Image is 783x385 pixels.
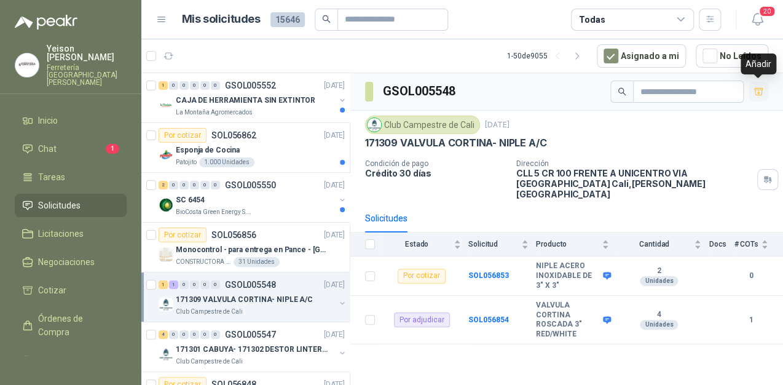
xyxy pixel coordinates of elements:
div: 4 [159,330,168,339]
div: 0 [211,280,220,289]
div: 0 [169,330,178,339]
div: 0 [190,181,199,189]
p: Condición de pago [365,159,506,168]
span: 15646 [270,12,305,27]
div: 0 [190,330,199,339]
span: search [618,87,626,96]
p: [DATE] [324,279,345,291]
a: Solicitudes [15,194,127,217]
div: Por cotizar [159,228,207,242]
span: search [322,15,331,23]
a: Por cotizarSOL056856[DATE] Company LogoMonocontrol - para entrega en Pance - [GEOGRAPHIC_DATA]CON... [141,223,350,272]
p: Club Campestre de Cali [176,357,243,367]
p: [DATE] [485,119,510,131]
div: Solicitudes [365,212,407,225]
p: 171309 VALVULA CORTINA- NIPLE A/C [365,137,546,149]
span: Inicio [38,114,58,127]
a: Negociaciones [15,250,127,274]
th: # COTs [734,232,783,256]
a: Tareas [15,165,127,189]
p: GSOL005552 [225,81,276,90]
p: CAJA DE HERRAMIENTA SIN EXTINTOR [176,95,315,106]
span: 20 [758,6,776,17]
button: No Leídos [696,44,768,68]
p: [DATE] [324,329,345,341]
p: [DATE] [324,229,345,241]
div: 0 [179,181,189,189]
div: 0 [200,280,210,289]
div: Añadir [741,54,776,74]
div: Club Campestre de Cali [365,116,480,134]
a: Licitaciones [15,222,127,245]
b: 2 [616,266,701,276]
p: [DATE] [324,80,345,92]
p: Club Campestre de Cali [176,307,243,317]
p: SOL056862 [211,131,256,140]
div: 0 [169,81,178,90]
div: Unidades [640,320,678,330]
p: Yeison [PERSON_NAME] [47,44,127,62]
div: Unidades [640,276,678,286]
div: 0 [200,81,210,90]
span: Remisiones [38,354,84,367]
p: Dirección [516,159,752,168]
a: Remisiones [15,349,127,372]
img: Company Logo [15,54,39,77]
span: Licitaciones [38,227,84,240]
p: [DATE] [324,180,345,191]
div: 0 [211,330,220,339]
span: Cantidad [616,240,691,248]
div: 0 [179,81,189,90]
span: # COTs [734,240,758,248]
img: Company Logo [368,118,381,132]
p: CONSTRUCTORA GRUPO FIP [176,257,231,267]
p: Ferretería [GEOGRAPHIC_DATA][PERSON_NAME] [47,64,127,86]
div: Todas [579,13,605,26]
b: 1 [734,314,768,326]
div: 0 [190,81,199,90]
div: 1 [169,280,178,289]
img: Company Logo [159,347,173,362]
a: 1 0 0 0 0 0 GSOL005552[DATE] Company LogoCAJA DE HERRAMIENTA SIN EXTINTORLa Montaña Agromercados [159,78,347,117]
p: Monocontrol - para entrega en Pance - [GEOGRAPHIC_DATA] [176,244,329,256]
p: GSOL005550 [225,181,276,189]
span: Solicitudes [38,199,81,212]
b: 4 [616,310,701,320]
div: 0 [211,181,220,189]
span: Producto [536,240,599,248]
span: Tareas [38,170,65,184]
a: SOL056853 [468,271,509,280]
a: Chat1 [15,137,127,161]
div: Por adjudicar [394,312,450,327]
th: Solicitud [468,232,536,256]
a: 4 0 0 0 0 0 GSOL005547[DATE] Company Logo171301 CABUYA- 171302 DESTOR LINTER- 171305 PINZAClub Ca... [159,327,347,367]
p: Patojito [176,157,197,167]
p: SOL056856 [211,231,256,239]
div: 1 [159,81,168,90]
p: Crédito 30 días [365,168,506,178]
img: Company Logo [159,98,173,113]
div: 0 [169,181,178,189]
p: La Montaña Agromercados [176,108,253,117]
img: Company Logo [159,247,173,262]
a: SOL056854 [468,316,509,324]
div: 0 [190,280,199,289]
span: Cotizar [38,284,66,297]
img: Logo peakr [15,15,77,30]
span: 1 [106,144,119,154]
img: Company Logo [159,197,173,212]
a: 2 0 0 0 0 0 GSOL005550[DATE] Company LogoSC 6454BioCosta Green Energy S.A.S [159,178,347,217]
th: Cantidad [616,232,709,256]
div: Por cotizar [398,269,446,284]
a: Órdenes de Compra [15,307,127,344]
div: 1 - 50 de 9055 [507,46,587,66]
div: Por cotizar [159,128,207,143]
div: 1.000 Unidades [199,157,254,167]
b: VALVULA CORTINA ROSCADA 3" RED/WHITE [536,301,600,339]
img: Company Logo [159,297,173,312]
span: Órdenes de Compra [38,312,115,339]
p: BioCosta Green Energy S.A.S [176,207,253,217]
p: SC 6454 [176,194,205,206]
h1: Mis solicitudes [182,10,261,28]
